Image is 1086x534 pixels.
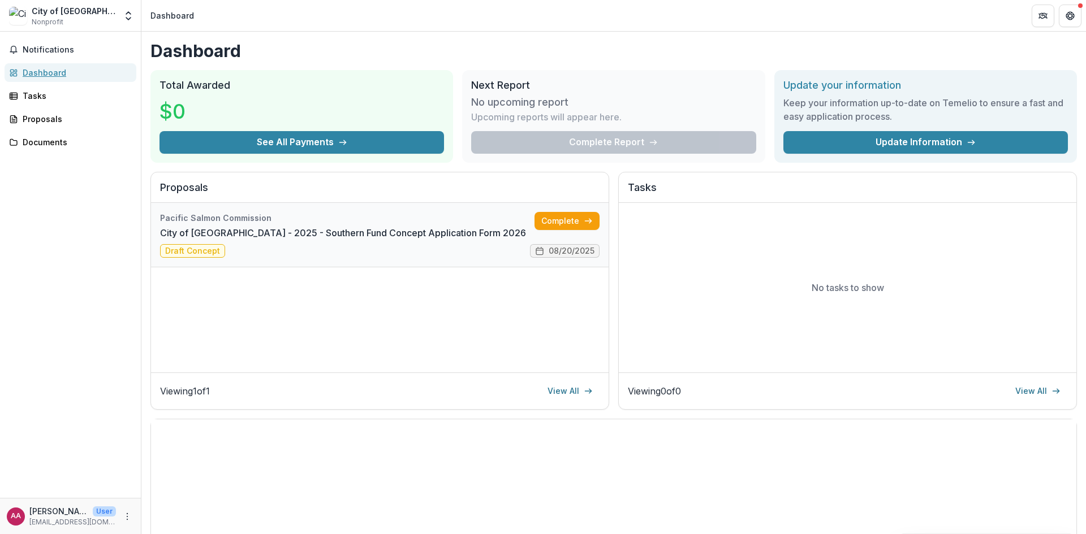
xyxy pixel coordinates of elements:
button: Open entity switcher [120,5,136,27]
h3: $0 [160,96,244,127]
div: Documents [23,136,127,148]
a: Complete [535,212,600,230]
h3: No upcoming report [471,96,568,108]
a: View All [541,382,600,400]
p: No tasks to show [812,281,884,294]
p: Viewing 1 of 1 [160,384,210,398]
a: Proposals [5,110,136,128]
span: Notifications [23,45,132,55]
h1: Dashboard [150,41,1077,61]
p: [PERSON_NAME] [PERSON_NAME] [29,505,88,517]
div: Dashboard [23,67,127,79]
p: Viewing 0 of 0 [628,384,681,398]
div: Ajai Varghese Alex [11,513,21,520]
h2: Total Awarded [160,79,444,92]
a: Update Information [783,131,1068,154]
a: Documents [5,133,136,151]
button: See All Payments [160,131,444,154]
h3: Keep your information up-to-date on Temelio to ensure a fast and easy application process. [783,96,1068,123]
div: Dashboard [150,10,194,21]
button: More [120,510,134,523]
button: Partners [1032,5,1054,27]
p: User [93,506,116,516]
nav: breadcrumb [146,7,199,24]
button: Notifications [5,41,136,59]
h2: Tasks [628,181,1067,203]
a: View All [1009,382,1067,400]
h2: Next Report [471,79,756,92]
p: Upcoming reports will appear here. [471,110,622,124]
button: Get Help [1059,5,1081,27]
p: [EMAIL_ADDRESS][DOMAIN_NAME] [29,517,116,527]
h2: Update your information [783,79,1068,92]
div: City of [GEOGRAPHIC_DATA] [32,5,116,17]
a: City of [GEOGRAPHIC_DATA] - 2025 - Southern Fund Concept Application Form 2026 [160,226,526,240]
h2: Proposals [160,181,600,203]
span: Nonprofit [32,17,63,27]
a: Dashboard [5,63,136,82]
img: City of Port Coquitlam [9,7,27,25]
div: Tasks [23,90,127,102]
div: Proposals [23,113,127,125]
a: Tasks [5,86,136,105]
